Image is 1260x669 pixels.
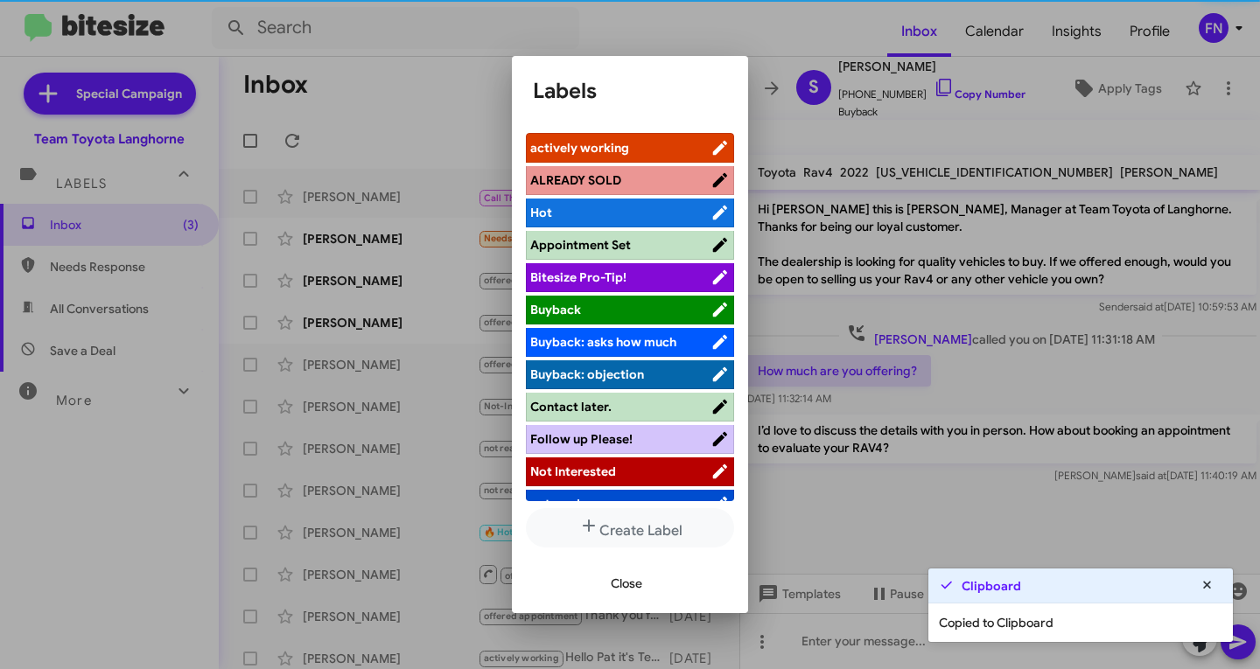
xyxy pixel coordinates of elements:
[530,140,629,156] span: actively working
[530,496,587,512] span: not ready
[611,568,642,599] span: Close
[962,577,1021,595] strong: Clipboard
[530,302,581,317] span: Buyback
[526,508,734,547] button: Create Label
[530,269,626,285] span: Bitesize Pro-Tip!
[530,205,552,220] span: Hot
[533,77,727,105] h1: Labels
[597,568,656,599] button: Close
[530,431,633,447] span: Follow up Please!
[530,463,616,479] span: Not Interested
[530,334,676,350] span: Buyback: asks how much
[530,237,631,253] span: Appointment Set
[530,366,644,382] span: Buyback: objection
[530,399,612,415] span: Contact later.
[928,603,1233,642] div: Copied to Clipboard
[530,172,621,188] span: ALREADY SOLD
